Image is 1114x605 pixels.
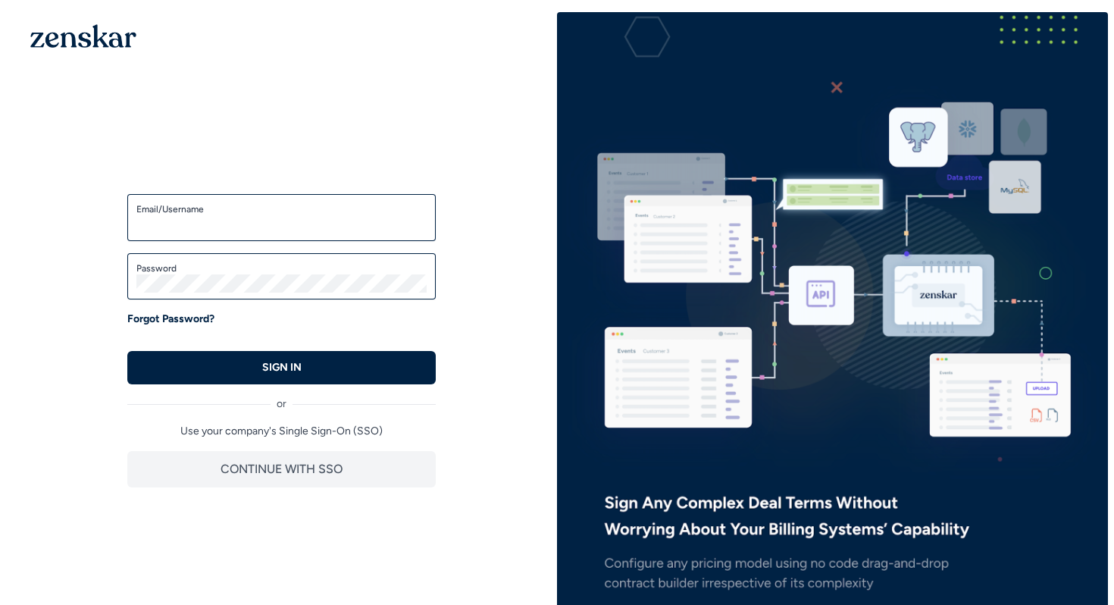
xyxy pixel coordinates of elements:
div: or [127,384,436,412]
button: CONTINUE WITH SSO [127,451,436,487]
a: Forgot Password? [127,312,214,327]
label: Password [136,262,427,274]
button: SIGN IN [127,351,436,384]
p: Use your company's Single Sign-On (SSO) [127,424,436,439]
p: SIGN IN [262,360,302,375]
img: 1OGAJ2xQqyY4LXKgY66KYq0eOWRCkrZdAb3gUhuVAqdWPZE9SRJmCz+oDMSn4zDLXe31Ii730ItAGKgCKgCCgCikA4Av8PJUP... [30,24,136,48]
label: Email/Username [136,203,427,215]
